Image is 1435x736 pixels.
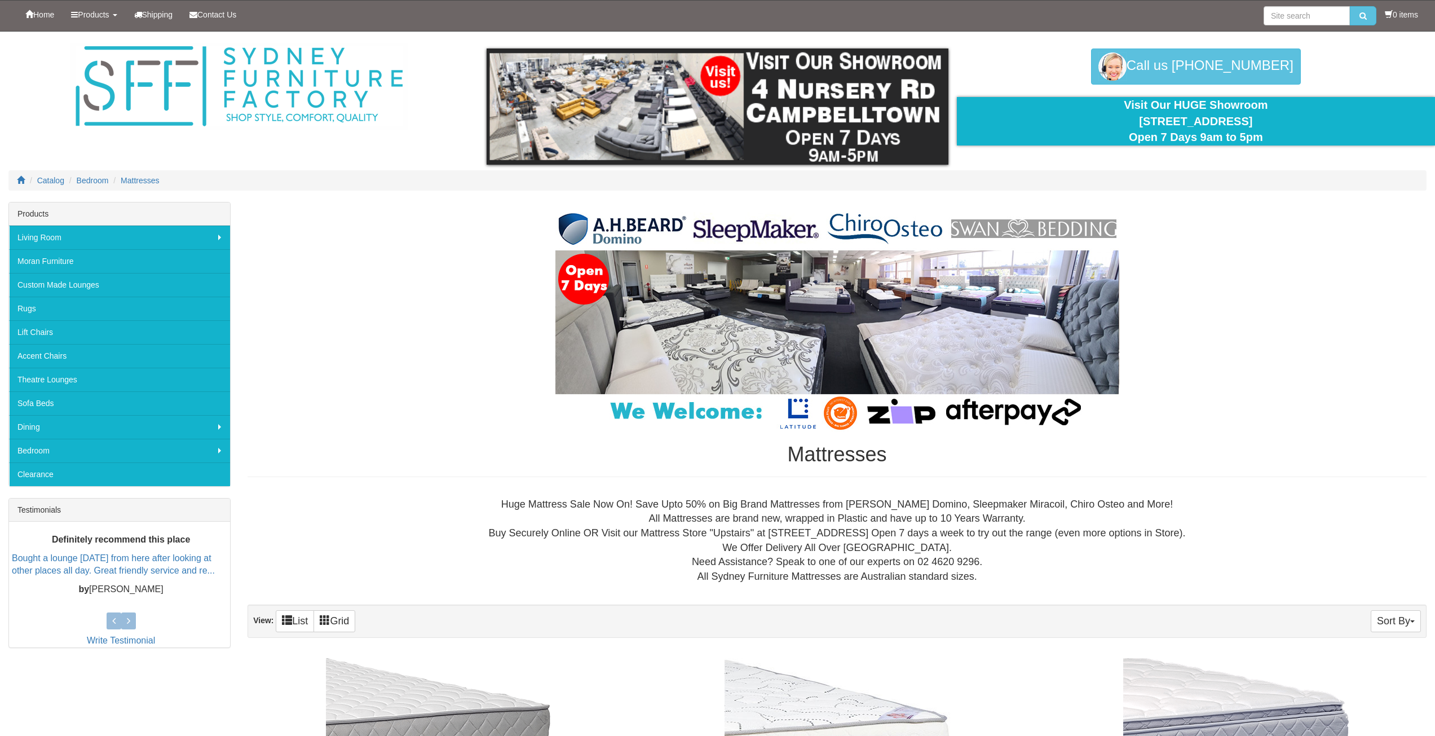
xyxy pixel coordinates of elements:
span: Products [78,10,109,19]
span: Home [33,10,54,19]
div: Huge Mattress Sale Now On! Save Upto 50% on Big Brand Mattresses from [PERSON_NAME] Domino, Sleep... [257,497,1418,584]
a: Bought a lounge [DATE] from here after looking at other places all day. Great friendly service an... [12,553,215,576]
a: Sofa Beds [9,391,230,415]
a: Living Room [9,226,230,249]
div: Products [9,202,230,226]
input: Site search [1264,6,1350,25]
img: showroom.gif [487,49,948,165]
b: Definitely recommend this place [52,535,190,544]
p: [PERSON_NAME] [12,584,230,597]
a: Bedroom [77,176,109,185]
strong: View: [253,616,273,625]
a: Mattresses [121,176,159,185]
img: Sydney Furniture Factory [70,43,408,130]
a: Clearance [9,462,230,486]
b: by [78,585,89,594]
h1: Mattresses [248,443,1427,466]
a: List [276,610,314,632]
span: Shipping [142,10,173,19]
div: Testimonials [9,499,230,522]
a: Rugs [9,297,230,320]
img: Mattresses [555,208,1119,432]
a: Write Testimonial [87,636,155,645]
a: Custom Made Lounges [9,273,230,297]
a: Contact Us [181,1,245,29]
a: Moran Furniture [9,249,230,273]
a: Grid [314,610,355,632]
a: Home [17,1,63,29]
button: Sort By [1371,610,1421,632]
li: 0 items [1385,9,1418,20]
a: Bedroom [9,439,230,462]
a: Accent Chairs [9,344,230,368]
a: Dining [9,415,230,439]
span: Contact Us [197,10,236,19]
div: Visit Our HUGE Showroom [STREET_ADDRESS] Open 7 Days 9am to 5pm [965,97,1427,146]
a: Products [63,1,125,29]
a: Catalog [37,176,64,185]
a: Shipping [126,1,182,29]
a: Theatre Lounges [9,368,230,391]
a: Lift Chairs [9,320,230,344]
